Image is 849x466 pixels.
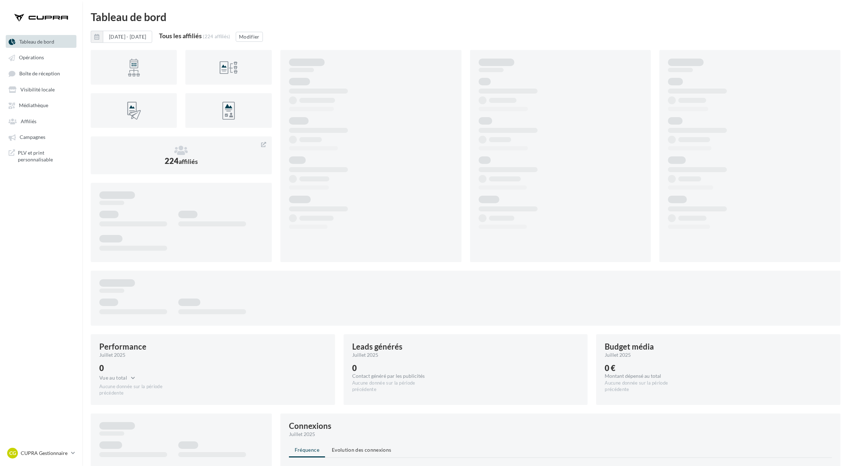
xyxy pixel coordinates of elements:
[352,351,378,359] span: juillet 2025
[605,364,685,372] div: 0 €
[203,34,230,39] div: (224 affiliés)
[332,447,391,453] span: Evolution des connexions
[352,343,403,351] div: Leads générés
[4,83,78,96] a: Visibilité locale
[165,156,198,166] span: 224
[159,32,202,39] div: Tous les affiliés
[19,70,60,76] span: Boîte de réception
[605,374,685,379] div: Montant dépensé au total
[18,149,74,163] span: PLV et print personnalisable
[99,374,139,382] button: Vue au total
[352,374,433,379] div: Contact généré par les publicités
[19,55,44,61] span: Opérations
[91,31,152,43] button: [DATE] - [DATE]
[289,422,331,430] div: Connexions
[21,118,36,124] span: Affiliés
[352,380,433,393] div: Aucune donnée sur la période précédente
[289,431,315,438] span: juillet 2025
[91,11,840,22] div: Tableau de bord
[4,51,78,64] a: Opérations
[21,450,68,457] p: CUPRA Gestionnaire
[99,384,180,396] div: Aucune donnée sur la période précédente
[236,32,263,42] button: Modifier
[9,450,16,457] span: CG
[605,351,631,359] span: juillet 2025
[20,134,45,140] span: Campagnes
[4,35,78,48] a: Tableau de bord
[179,157,198,165] span: affiliés
[99,343,146,351] div: Performance
[99,351,125,359] span: juillet 2025
[605,343,654,351] div: Budget média
[4,67,78,80] a: Boîte de réception
[6,446,76,460] a: CG CUPRA Gestionnaire
[352,364,433,372] div: 0
[19,102,48,109] span: Médiathèque
[4,115,78,127] a: Affiliés
[19,39,54,45] span: Tableau de bord
[4,146,78,166] a: PLV et print personnalisable
[4,130,78,143] a: Campagnes
[103,31,152,43] button: [DATE] - [DATE]
[605,380,685,393] div: Aucune donnée sur la période précédente
[4,99,78,111] a: Médiathèque
[99,364,180,372] div: 0
[20,86,55,92] span: Visibilité locale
